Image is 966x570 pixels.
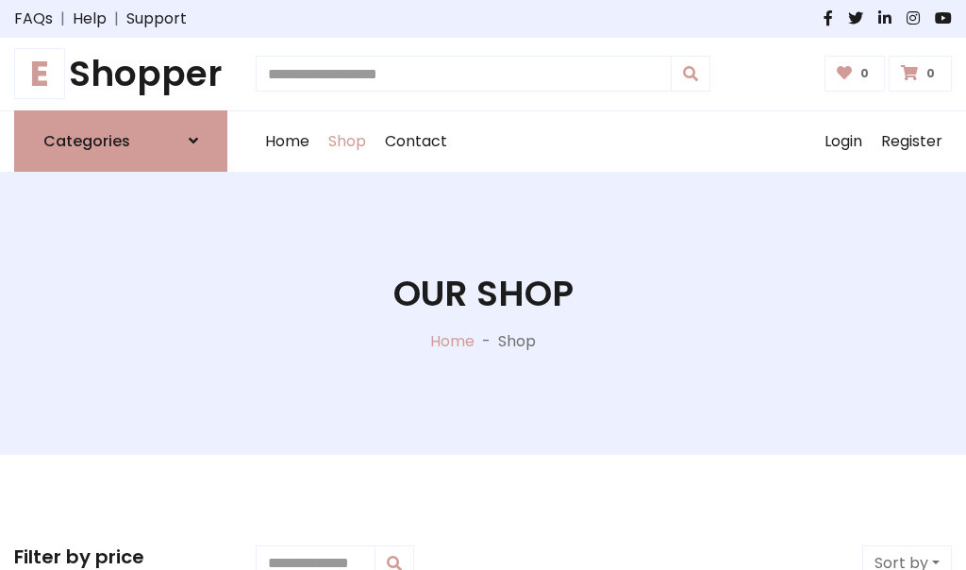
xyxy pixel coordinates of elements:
a: Register [872,111,952,172]
a: Support [126,8,187,30]
a: Home [256,111,319,172]
a: Shop [319,111,375,172]
span: | [107,8,126,30]
a: Home [430,330,475,352]
h5: Filter by price [14,545,227,568]
span: E [14,48,65,99]
a: FAQs [14,8,53,30]
a: Login [815,111,872,172]
a: Help [73,8,107,30]
h6: Categories [43,132,130,150]
span: 0 [856,65,874,82]
p: - [475,330,498,353]
h1: Our Shop [393,273,574,315]
a: 0 [889,56,952,92]
a: 0 [824,56,886,92]
a: Categories [14,110,227,172]
a: EShopper [14,53,227,95]
span: | [53,8,73,30]
span: 0 [922,65,940,82]
p: Shop [498,330,536,353]
h1: Shopper [14,53,227,95]
a: Contact [375,111,457,172]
